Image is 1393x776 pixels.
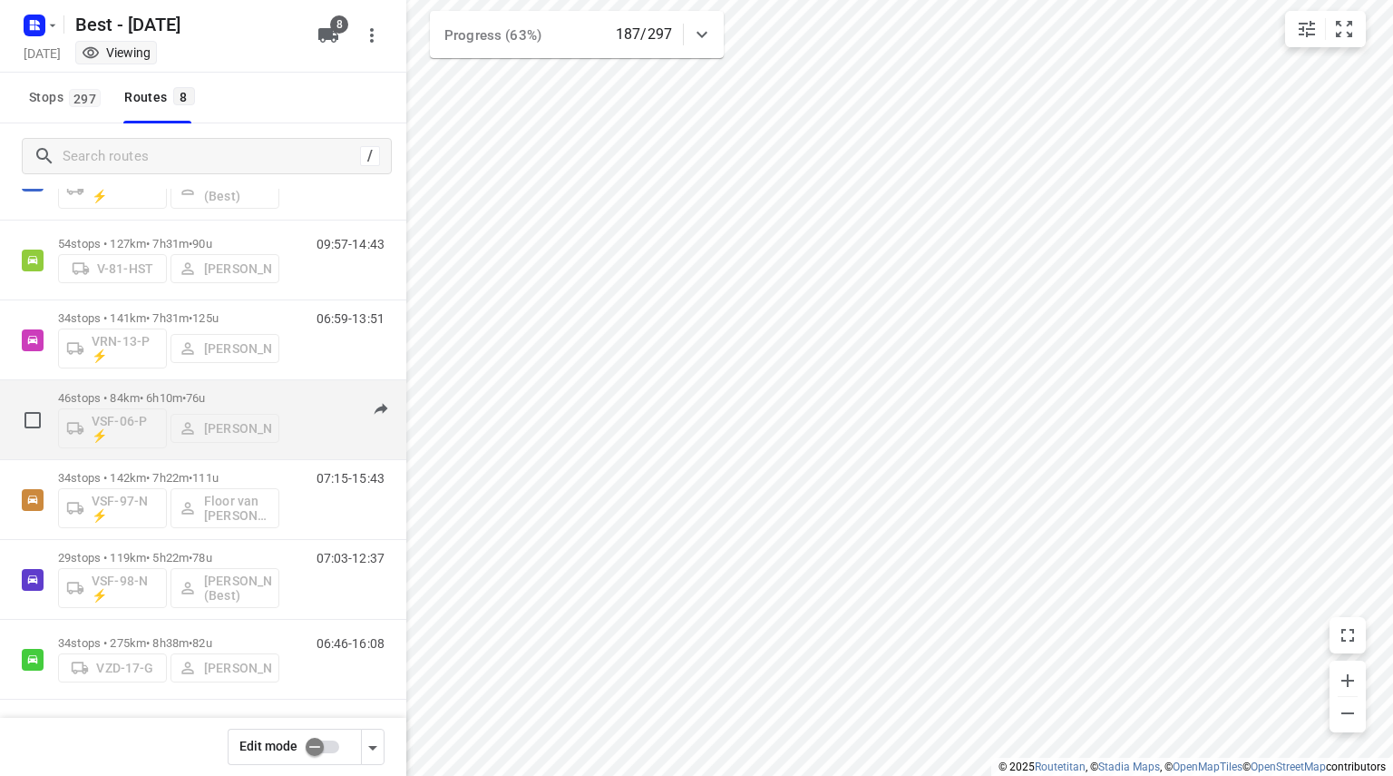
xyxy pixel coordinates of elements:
[15,402,51,438] span: Select
[1173,761,1242,773] a: OpenMapTiles
[1326,11,1362,47] button: Fit zoom
[189,471,192,485] span: •
[330,15,348,34] span: 8
[1098,761,1160,773] a: Stadia Maps
[239,739,297,753] span: Edit mode
[317,636,385,651] p: 06:46-16:08
[189,311,192,325] span: •
[58,391,279,405] p: 46 stops • 84km • 6h10m
[317,471,385,486] p: 07:15-15:43
[124,86,200,109] div: Routes
[173,87,195,105] span: 8
[58,471,279,485] p: 34 stops • 142km • 7h22m
[189,551,192,565] span: •
[363,391,399,427] button: Send to driver
[182,391,186,405] span: •
[1251,761,1326,773] a: OpenStreetMap
[63,142,360,171] input: Search routes
[58,311,279,325] p: 34 stops • 141km • 7h31m
[362,735,384,758] div: Driver app settings
[58,551,279,565] p: 29 stops • 119km • 5h22m
[616,24,672,45] p: 187/297
[58,636,279,650] p: 34 stops • 275km • 8h38m
[444,27,541,44] span: Progress (63%)
[189,237,192,250] span: •
[998,761,1386,773] li: © 2025 , © , © © contributors
[317,237,385,251] p: 09:57-14:43
[186,391,205,405] span: 76u
[29,86,106,109] span: Stops
[192,237,211,250] span: 90u
[69,89,101,107] span: 297
[192,636,211,650] span: 82u
[310,17,346,54] button: 8
[58,237,279,250] p: 54 stops • 127km • 7h31m
[1285,11,1366,47] div: small contained button group
[192,471,219,485] span: 111u
[192,311,219,325] span: 125u
[189,636,192,650] span: •
[430,11,724,58] div: Progress (63%)187/297
[82,44,151,62] div: You are currently in view mode. To make any changes, go to edit project.
[317,311,385,326] p: 06:59-13:51
[192,551,211,565] span: 78u
[1289,11,1325,47] button: Map settings
[1035,761,1086,773] a: Routetitan
[317,551,385,565] p: 07:03-12:37
[354,17,390,54] button: More
[360,146,380,166] div: /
